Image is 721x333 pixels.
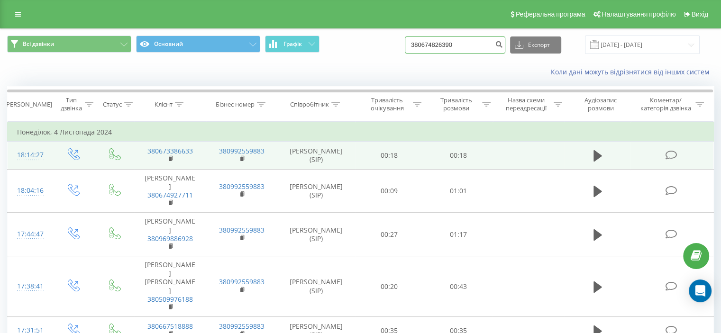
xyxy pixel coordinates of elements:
[265,36,319,53] button: Графік
[219,146,265,155] a: 380992559883
[638,96,693,112] div: Коментар/категорія дзвінка
[364,96,411,112] div: Тривалість очікування
[424,213,493,256] td: 01:17
[147,322,193,331] a: 380667518888
[278,169,355,213] td: [PERSON_NAME] (SIP)
[103,100,122,108] div: Статус
[283,41,302,47] span: Графік
[278,256,355,317] td: [PERSON_NAME] (SIP)
[278,142,355,169] td: [PERSON_NAME] (SIP)
[134,256,206,317] td: [PERSON_NAME] [PERSON_NAME]
[216,100,255,108] div: Бізнес номер
[147,295,193,304] a: 380509976188
[502,96,551,112] div: Назва схеми переадресації
[155,100,173,108] div: Клієнт
[219,322,265,331] a: 380992559883
[7,36,131,53] button: Всі дзвінки
[278,213,355,256] td: [PERSON_NAME] (SIP)
[424,142,493,169] td: 00:18
[551,67,714,76] a: Коли дані можуть відрізнятися вiд інших систем
[17,225,42,243] div: 17:44:47
[8,123,714,142] td: Понеділок, 4 Листопада 2024
[23,40,54,48] span: Всі дзвінки
[516,10,585,18] span: Реферальна програма
[219,225,265,234] a: 380992559883
[355,256,424,317] td: 00:20
[219,277,265,286] a: 380992559883
[4,100,52,108] div: [PERSON_NAME]
[689,279,712,302] div: Open Intercom Messenger
[602,10,675,18] span: Налаштування профілю
[432,96,480,112] div: Тривалість розмови
[134,213,206,256] td: [PERSON_NAME]
[147,146,193,155] a: 380673386633
[405,36,505,54] input: Пошук за номером
[355,213,424,256] td: 00:27
[290,100,329,108] div: Співробітник
[17,181,42,200] div: 18:04:16
[136,36,260,53] button: Основний
[573,96,629,112] div: Аудіозапис розмови
[219,182,265,191] a: 380992559883
[147,234,193,243] a: 380969886928
[510,36,561,54] button: Експорт
[424,169,493,213] td: 01:01
[134,169,206,213] td: [PERSON_NAME]
[17,277,42,296] div: 17:38:41
[424,256,493,317] td: 00:43
[692,10,708,18] span: Вихід
[355,142,424,169] td: 00:18
[60,96,82,112] div: Тип дзвінка
[17,146,42,164] div: 18:14:27
[355,169,424,213] td: 00:09
[147,190,193,199] a: 380674927711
